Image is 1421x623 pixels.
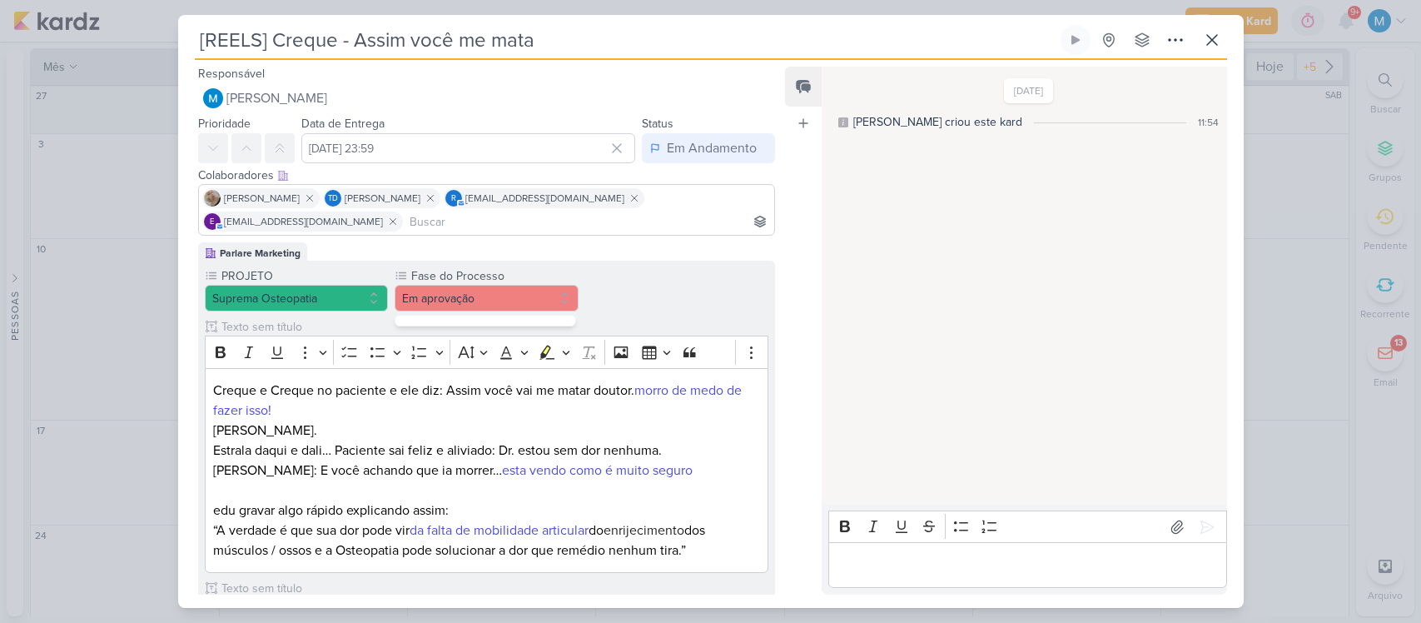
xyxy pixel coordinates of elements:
[204,190,221,207] img: Sarah Violante
[205,368,769,574] div: Editor editing area: main
[205,336,769,368] div: Editor toolbar
[210,218,214,227] p: e
[1069,33,1082,47] div: Ligar relógio
[828,542,1226,588] div: Editor editing area: main
[218,580,769,597] input: Texto sem título
[853,113,1022,131] div: [PERSON_NAME] criou este kard
[451,195,456,203] p: r
[213,381,759,421] p: Creque e Creque no paciente e ele diz: Assim você vai me matar doutor.
[465,191,624,206] span: [EMAIL_ADDRESS][DOMAIN_NAME]
[203,88,223,108] img: MARIANA MIRANDA
[828,511,1226,543] div: Editor toolbar
[642,117,673,131] label: Status
[205,285,389,311] button: Suprema Osteopatia
[204,213,221,230] div: educamposfisio@gmail.com
[198,117,251,131] label: Prioridade
[642,133,775,163] button: Em Andamento
[213,421,759,441] p: [PERSON_NAME].
[218,318,769,336] input: Texto sem título
[410,522,589,539] span: da falta de mobilidade articular
[502,462,693,479] span: esta vendo como é muito seguro
[226,88,327,108] span: [PERSON_NAME]
[224,191,300,206] span: [PERSON_NAME]
[1198,115,1219,130] div: 11:54
[325,190,341,207] div: Thais de carvalho
[195,25,1057,55] input: Kard Sem Título
[213,461,759,561] p: [PERSON_NAME]: E você achando que ia morrer… edu gravar algo rápido explicando assim: “A verdade ...
[198,83,776,113] button: [PERSON_NAME]
[224,214,383,229] span: [EMAIL_ADDRESS][DOMAIN_NAME]
[604,522,684,539] span: enrijecimento
[406,212,772,232] input: Buscar
[198,167,776,184] div: Colaboradores
[395,285,579,311] button: Em aprovação
[445,190,462,207] div: rolimaba30@gmail.com
[220,267,389,285] label: PROJETO
[410,267,579,285] label: Fase do Processo
[213,441,759,461] p: Estrala daqui e dali… Paciente sai feliz e aliviado: Dr. estou sem dor nenhuma.
[328,195,338,203] p: Td
[220,246,301,261] div: Parlare Marketing
[301,117,385,131] label: Data de Entrega
[667,138,757,158] div: Em Andamento
[301,133,636,163] input: Select a date
[345,191,420,206] span: [PERSON_NAME]
[198,67,265,81] label: Responsável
